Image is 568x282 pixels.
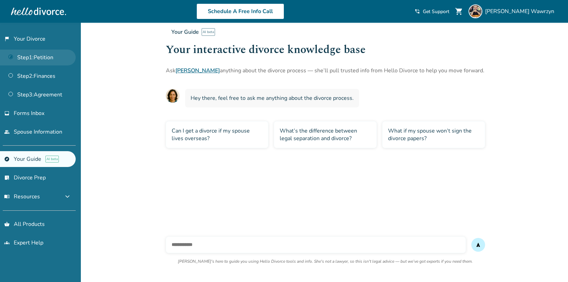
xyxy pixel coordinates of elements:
span: AI beta [202,28,215,36]
img: AI Assistant [166,89,180,103]
span: Resources [4,193,40,200]
span: menu_book [4,194,10,199]
div: What if my spouse won’t sign the divorce papers? [382,121,485,148]
div: Can I get a divorce if my spouse lives overseas? [166,121,269,148]
span: groups [4,240,10,246]
span: AI beta [45,156,59,163]
span: Hey there, feel free to ask me anything about the divorce process. [191,94,354,102]
span: Forms Inbox [14,109,44,117]
a: [PERSON_NAME] [175,67,220,74]
span: shopping_basket [4,221,10,227]
span: phone_in_talk [415,9,420,14]
div: What’s the difference between legal separation and divorce? [274,121,377,148]
span: flag_2 [4,36,10,42]
span: Get Support [423,8,449,15]
span: [PERSON_NAME] Wawrzyn [485,8,557,15]
span: list_alt_check [4,175,10,180]
span: expand_more [63,192,72,201]
iframe: Chat Widget [534,249,568,282]
span: explore [4,156,10,162]
span: shopping_cart [455,7,463,15]
a: Schedule A Free Info Call [196,3,284,19]
img: Grayson Wawrzyn [469,4,482,18]
span: send [475,242,481,248]
p: [PERSON_NAME]'s here to guide you using Hello Divorce tools and info. She's not a lawyer, so this... [178,259,473,264]
button: send [471,238,485,252]
a: phone_in_talkGet Support [415,8,449,15]
span: inbox [4,111,10,116]
span: people [4,129,10,135]
span: Your Guide [171,28,199,36]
